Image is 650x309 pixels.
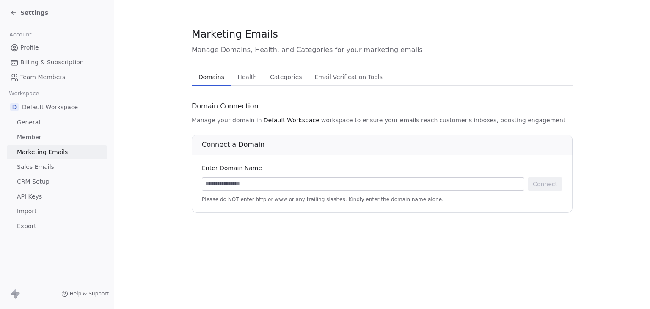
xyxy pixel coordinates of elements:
[10,103,19,111] span: D
[321,116,438,124] span: workspace to ensure your emails reach
[267,71,305,83] span: Categories
[234,71,260,83] span: Health
[10,8,48,17] a: Settings
[7,116,107,130] a: General
[528,177,562,191] button: Connect
[70,290,109,297] span: Help & Support
[202,164,562,172] div: Enter Domain Name
[17,222,36,231] span: Export
[192,101,259,111] span: Domain Connection
[17,148,68,157] span: Marketing Emails
[22,103,78,111] span: Default Workspace
[7,190,107,204] a: API Keys
[17,163,54,171] span: Sales Emails
[7,130,107,144] a: Member
[20,58,84,67] span: Billing & Subscription
[439,116,565,124] span: customer's inboxes, boosting engagement
[6,28,35,41] span: Account
[7,55,107,69] a: Billing & Subscription
[195,71,228,83] span: Domains
[7,41,107,55] a: Profile
[202,196,562,203] span: Please do NOT enter http or www or any trailing slashes. Kindly enter the domain name alone.
[17,177,50,186] span: CRM Setup
[7,219,107,233] a: Export
[202,141,264,149] span: Connect a Domain
[192,45,573,55] span: Manage Domains, Health, and Categories for your marketing emails
[7,70,107,84] a: Team Members
[17,192,42,201] span: API Keys
[192,116,262,124] span: Manage your domain in
[7,175,107,189] a: CRM Setup
[192,28,278,41] span: Marketing Emails
[20,43,39,52] span: Profile
[20,8,48,17] span: Settings
[7,204,107,218] a: Import
[17,207,36,216] span: Import
[311,71,386,83] span: Email Verification Tools
[7,145,107,159] a: Marketing Emails
[7,160,107,174] a: Sales Emails
[264,116,319,124] span: Default Workspace
[61,290,109,297] a: Help & Support
[20,73,65,82] span: Team Members
[6,87,43,100] span: Workspace
[17,118,40,127] span: General
[17,133,41,142] span: Member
